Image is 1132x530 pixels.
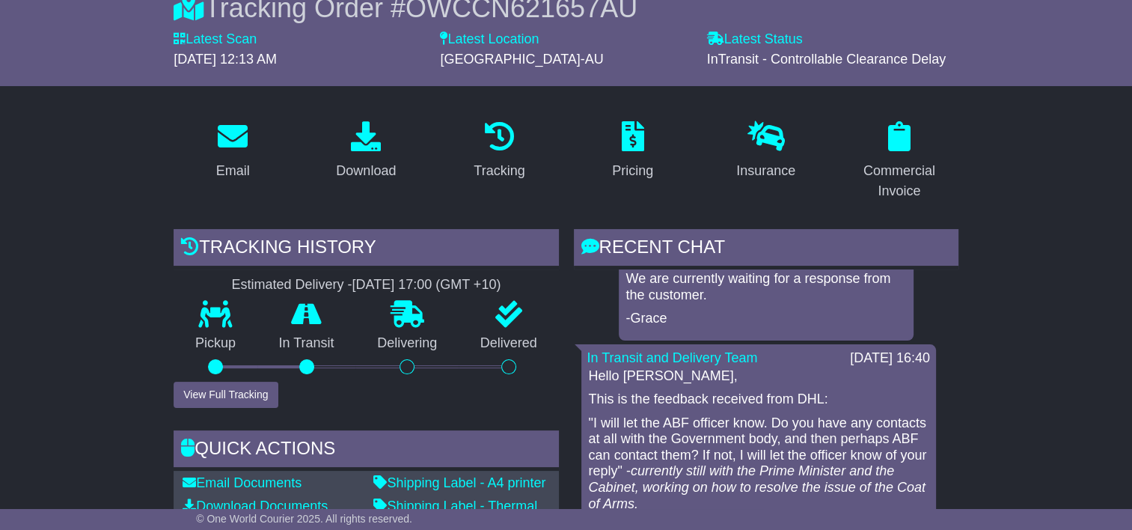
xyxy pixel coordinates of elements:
div: Email [216,161,250,181]
span: [GEOGRAPHIC_DATA]-AU [440,52,603,67]
p: -Grace [626,311,906,327]
div: Quick Actions [174,430,558,471]
a: Commercial Invoice [840,116,958,207]
p: Delivering [355,335,459,352]
p: This is the feedback received from DHL: [589,392,928,408]
div: Insurance [736,161,795,181]
div: Estimated Delivery - [174,277,558,293]
div: Commercial Invoice [850,161,949,201]
label: Latest Status [707,31,803,48]
a: Email Documents [183,475,302,490]
a: Email [206,116,260,186]
a: Shipping Label - A4 printer [373,475,545,490]
a: Tracking [464,116,534,186]
a: Insurance [726,116,805,186]
a: Download [326,116,406,186]
div: [DATE] 17:00 (GMT +10) [352,277,501,293]
span: InTransit - Controllable Clearance Delay [707,52,946,67]
a: Download Documents [183,499,328,514]
span: [DATE] 12:13 AM [174,52,277,67]
p: Delivered [459,335,559,352]
div: Download [336,161,396,181]
button: View Full Tracking [174,382,278,408]
a: In Transit and Delivery Team [587,350,758,365]
label: Latest Location [440,31,539,48]
div: [DATE] 16:40 [850,350,930,367]
a: Pricing [602,116,663,186]
div: RECENT CHAT [574,229,958,269]
p: In Transit [257,335,356,352]
p: We are currently waiting for a response from the customer. [626,271,906,303]
div: Tracking history [174,229,558,269]
label: Latest Scan [174,31,257,48]
p: "I will let the ABF officer know. Do you have any contacts at all with the Government body, and t... [589,415,928,513]
em: currently still with the Prime Minister and the Cabinet, working on how to resolve the issue of t... [589,463,926,511]
div: Tracking [474,161,524,181]
div: Pricing [612,161,653,181]
p: Pickup [174,335,257,352]
p: Hello [PERSON_NAME], [589,368,928,385]
span: © One World Courier 2025. All rights reserved. [196,513,412,525]
a: Shipping Label - Thermal printer [373,499,537,530]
